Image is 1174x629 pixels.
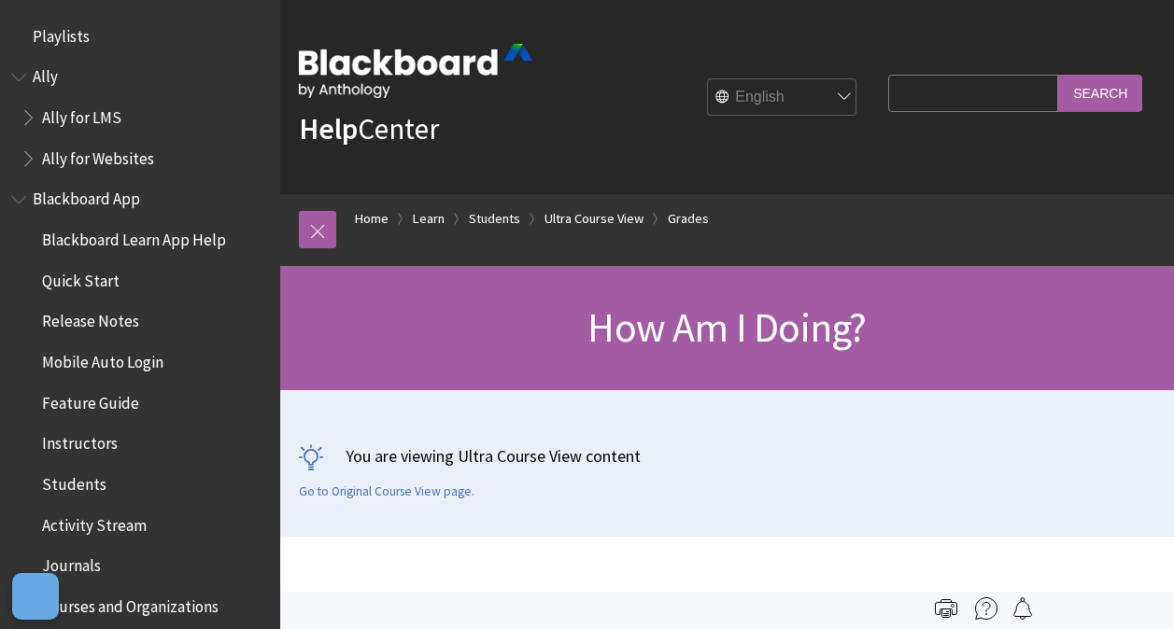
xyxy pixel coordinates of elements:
span: Blackboard App [33,184,140,209]
select: Site Language Selector [708,79,857,117]
nav: Book outline for Playlists [11,21,269,52]
a: Go to Original Course View page. [299,483,474,500]
span: Journals [42,551,101,576]
span: Release Notes [42,306,139,331]
span: Playlists [33,21,90,46]
img: More help [975,597,997,620]
a: Learn [413,207,445,231]
span: Students [42,468,106,494]
input: Search [1058,75,1142,111]
span: Quick Start [42,265,120,290]
button: Open Preferences [12,573,59,620]
span: Activity Stream [42,510,147,535]
nav: Book outline for Anthology Ally Help [11,62,269,175]
span: Ally [33,62,58,87]
img: Follow this page [1011,597,1034,620]
span: Blackboard Learn App Help [42,224,226,249]
strong: Help [299,110,358,147]
a: Ultra Course View [545,207,644,231]
span: Ally for LMS [42,102,121,127]
img: Print [935,597,957,620]
span: How Am I Doing? [587,301,866,353]
a: Home [355,207,389,231]
span: Instructors [42,428,118,454]
p: You are viewing Ultra Course View content [299,444,1155,468]
a: HelpCenter [299,110,439,147]
span: Feature Guide [42,387,139,412]
span: Courses and Organizations [42,591,219,616]
a: Students [469,207,520,231]
img: Blackboard by Anthology [299,44,532,98]
span: Mobile Auto Login [42,346,163,371]
a: Grades [668,207,709,231]
span: Ally for Websites [42,143,154,168]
